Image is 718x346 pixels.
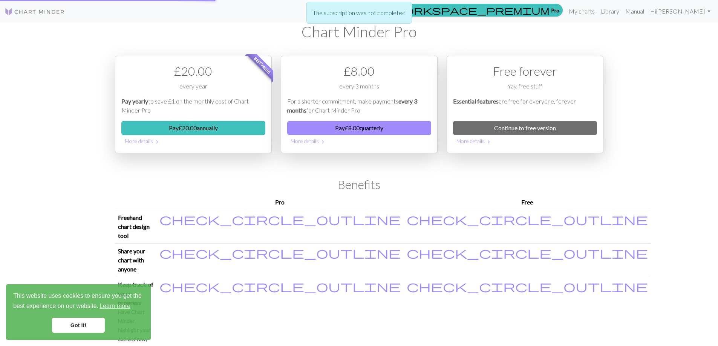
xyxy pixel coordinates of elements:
[121,82,265,97] div: every year
[121,97,265,115] p: to save £1 on the monthly cost of Chart Minder Pro
[52,318,105,333] a: dismiss cookie message
[287,121,431,135] button: Pay£8.00quarterly
[115,23,603,41] h1: Chart Minder Pro
[281,56,438,153] div: Payment option 2
[486,138,492,146] span: chevron_right
[13,291,144,312] span: This website uses cookies to ensure you get the best experience on our website.
[159,280,401,292] i: Included
[159,279,401,293] span: check_circle_outline
[121,98,148,105] em: Pay yearly
[115,56,272,153] div: Payment option 1
[159,212,401,226] span: check_circle_outline
[98,300,132,312] a: learn more about cookies
[121,121,265,135] button: Pay£20.00annually
[447,56,603,153] div: Free option
[115,177,603,192] h2: Benefits
[453,82,597,97] div: Yay, free stuff
[320,138,326,146] span: chevron_right
[407,280,648,292] i: Included
[118,280,153,307] p: Keep track of your progress
[453,135,597,147] button: More details
[407,279,648,293] span: check_circle_outline
[453,97,597,115] p: are free for everyone, forever
[453,62,597,80] div: Free forever
[287,98,417,114] em: every 3 months
[121,135,265,147] button: More details
[156,195,404,210] th: Pro
[407,247,648,259] i: Included
[287,135,431,147] button: More details
[159,213,401,225] i: Included
[118,247,153,274] p: Share your chart with anyone
[118,213,153,240] p: Freehand chart design tool
[306,2,412,24] div: The subscription was not completed
[453,98,499,105] em: Essential features
[159,247,401,259] i: Included
[407,212,648,226] span: check_circle_outline
[453,121,597,135] a: Continue to free version
[404,195,651,210] th: Free
[407,245,648,260] span: check_circle_outline
[287,97,431,115] p: For a shorter commitment, make payments for Chart Minder Pro
[246,49,278,81] span: Best value
[121,62,265,80] div: £ 20.00
[407,213,648,225] i: Included
[159,245,401,260] span: check_circle_outline
[287,62,431,80] div: £ 8.00
[287,82,431,97] div: every 3 months
[6,284,151,340] div: cookieconsent
[154,138,160,146] span: chevron_right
